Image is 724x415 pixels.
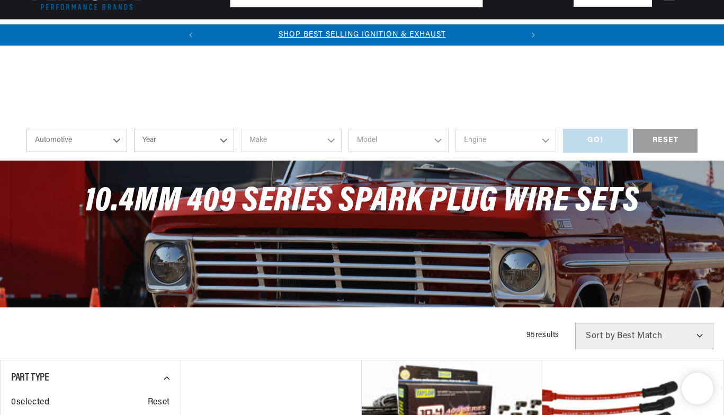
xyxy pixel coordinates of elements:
span: 0 selected [11,396,49,410]
div: RESET [633,129,698,153]
summary: Headers, Exhausts & Components [200,20,334,45]
select: Ride Type [26,129,127,152]
span: Part Type [11,373,49,383]
summary: Battery Products [395,20,472,45]
span: Sort by [586,332,615,340]
span: 10.4mm 409 Series Spark Plug Wire Sets [85,184,639,219]
span: Reset [148,396,170,410]
summary: Coils & Distributors [112,20,200,45]
div: Announcement [201,29,523,41]
select: Engine [455,129,556,152]
summary: Ignition Conversions [26,20,112,45]
span: 95 results [526,331,559,339]
div: 1 of 2 [201,29,523,41]
button: Translation missing: en.sections.announcements.previous_announcement [180,24,201,46]
select: Year [134,129,235,152]
button: Translation missing: en.sections.announcements.next_announcement [523,24,544,46]
select: Model [348,129,449,152]
select: Sort by [575,323,713,349]
summary: Motorcycle [547,20,602,45]
a: SHOP BEST SELLING IGNITION & EXHAUST [279,31,446,39]
select: Make [241,129,342,152]
summary: Engine Swaps [334,20,395,45]
summary: Product Support [633,20,698,45]
summary: Spark Plug Wires [472,20,547,45]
